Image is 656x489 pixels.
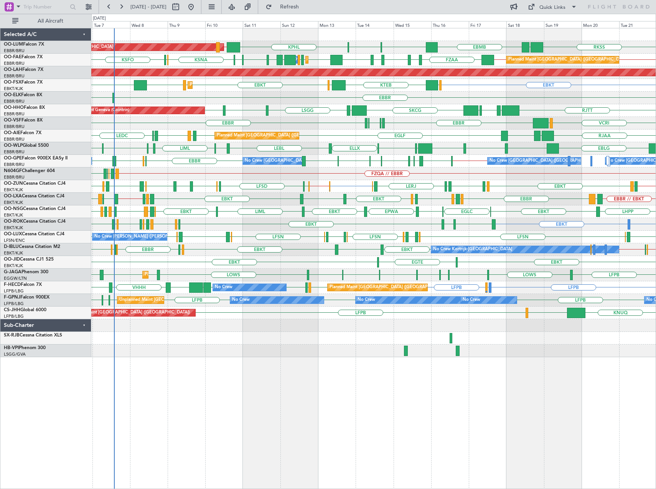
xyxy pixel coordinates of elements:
a: OO-GPEFalcon 900EX EASy II [4,156,68,161]
a: EBBR/BRU [4,162,25,167]
span: OO-ZUN [4,181,23,186]
div: No Crew [GEOGRAPHIC_DATA] ([GEOGRAPHIC_DATA] National) [245,155,373,167]
div: Planned Maint [GEOGRAPHIC_DATA] ([GEOGRAPHIC_DATA] National) [508,54,647,66]
a: OO-AIEFalcon 7X [4,131,41,135]
div: No Crew [232,294,250,306]
a: EBBR/BRU [4,73,25,79]
div: No Crew [358,294,375,306]
div: No Crew [GEOGRAPHIC_DATA] ([GEOGRAPHIC_DATA] National) [490,155,618,167]
span: Refresh [274,4,306,10]
a: OO-ZUNCessna Citation CJ4 [4,181,66,186]
span: OO-ROK [4,219,23,224]
span: OO-ELK [4,93,21,97]
span: OO-JID [4,257,20,262]
div: Tue 14 [356,21,393,28]
a: F-GPNJFalcon 900EX [4,295,49,300]
button: Quick Links [524,1,581,13]
span: SX-RJB [4,333,20,338]
a: OO-JIDCessna CJ1 525 [4,257,54,262]
a: EBKT/KJK [4,263,23,269]
span: HB-VPI [4,346,19,350]
a: EBKT/KJK [4,225,23,231]
div: Sat 18 [506,21,544,28]
a: LFPB/LBG [4,288,24,294]
a: LFPB/LBG [4,301,24,307]
span: OO-AIE [4,131,20,135]
a: EBBR/BRU [4,111,25,117]
a: EBKT/KJK [4,212,23,218]
a: OO-ELKFalcon 8X [4,93,42,97]
span: G-JAGA [4,270,21,274]
div: Sat 11 [243,21,280,28]
span: [DATE] - [DATE] [130,3,166,10]
div: No Crew [PERSON_NAME] ([PERSON_NAME]) [94,231,186,243]
a: OO-LAHFalcon 7X [4,67,43,72]
a: EBBR/BRU [4,149,25,155]
a: OO-FAEFalcon 7X [4,55,43,59]
a: SX-RJBCessna Citation XLS [4,333,62,338]
span: OO-VSF [4,118,21,123]
div: Mon 20 [582,21,619,28]
a: OO-HHOFalcon 8X [4,105,45,110]
a: OO-WLPGlobal 5500 [4,143,49,148]
span: OO-HHO [4,105,24,110]
span: OO-FAE [4,55,21,59]
a: EBBR/BRU [4,136,25,142]
a: EBKT/KJK [4,200,23,205]
a: LFPB/LBG [4,313,24,319]
a: F-HECDFalcon 7X [4,282,42,287]
a: OO-LUXCessna Citation CJ4 [4,232,64,236]
a: LSGG/GVA [4,351,26,357]
div: Wed 15 [394,21,431,28]
span: OO-LAH [4,67,22,72]
span: D-IBLU [4,244,19,249]
div: Sun 19 [544,21,582,28]
a: EBKT/KJK [4,250,23,256]
div: Sun 12 [280,21,318,28]
button: Refresh [262,1,308,13]
span: CS-JHH [4,308,20,312]
div: Quick Links [539,4,565,11]
div: Planned Maint Kortrijk-[GEOGRAPHIC_DATA] [190,79,279,91]
div: Planned Maint [GEOGRAPHIC_DATA] ([GEOGRAPHIC_DATA]) [217,130,338,141]
div: No Crew [463,294,480,306]
a: EBBR/BRU [4,61,25,66]
div: Planned Maint Melsbroek Air Base [308,54,375,66]
div: No Crew [215,282,232,293]
a: OO-VSFFalcon 8X [4,118,43,123]
span: F-HECD [4,282,21,287]
div: Thu 9 [168,21,205,28]
div: [DATE] [93,15,106,22]
a: OO-LUMFalcon 7X [4,42,44,47]
a: EBKT/KJK [4,86,23,92]
a: EGGW/LTN [4,276,27,281]
div: Tue 7 [92,21,130,28]
span: OO-WLP [4,143,23,148]
a: EBBR/BRU [4,174,25,180]
div: Wed 8 [130,21,168,28]
div: Thu 16 [431,21,469,28]
span: OO-LUM [4,42,23,47]
a: HB-VPIPhenom 300 [4,346,46,350]
button: All Aircraft [8,15,83,27]
a: OO-LXACessna Citation CJ4 [4,194,64,199]
span: OO-NSG [4,207,23,211]
a: OO-FSXFalcon 7X [4,80,43,85]
a: OO-ROKCessna Citation CJ4 [4,219,66,224]
span: All Aircraft [20,18,81,24]
div: Mon 13 [318,21,356,28]
div: Unplanned Maint [GEOGRAPHIC_DATA] ([GEOGRAPHIC_DATA]) [119,294,246,306]
div: No Crew Kortrijk-[GEOGRAPHIC_DATA] [433,244,512,255]
span: OO-FSX [4,80,21,85]
a: LFSN/ENC [4,238,25,243]
a: EBBR/BRU [4,98,25,104]
input: Trip Number [23,1,68,13]
div: Fri 17 [469,21,506,28]
div: Planned Maint [GEOGRAPHIC_DATA] ([GEOGRAPHIC_DATA]) [330,282,450,293]
a: G-JAGAPhenom 300 [4,270,48,274]
a: CS-JHHGlobal 6000 [4,308,46,312]
span: OO-LXA [4,194,22,199]
a: EBKT/KJK [4,187,23,193]
a: EBBR/BRU [4,124,25,130]
span: OO-LUX [4,232,22,236]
